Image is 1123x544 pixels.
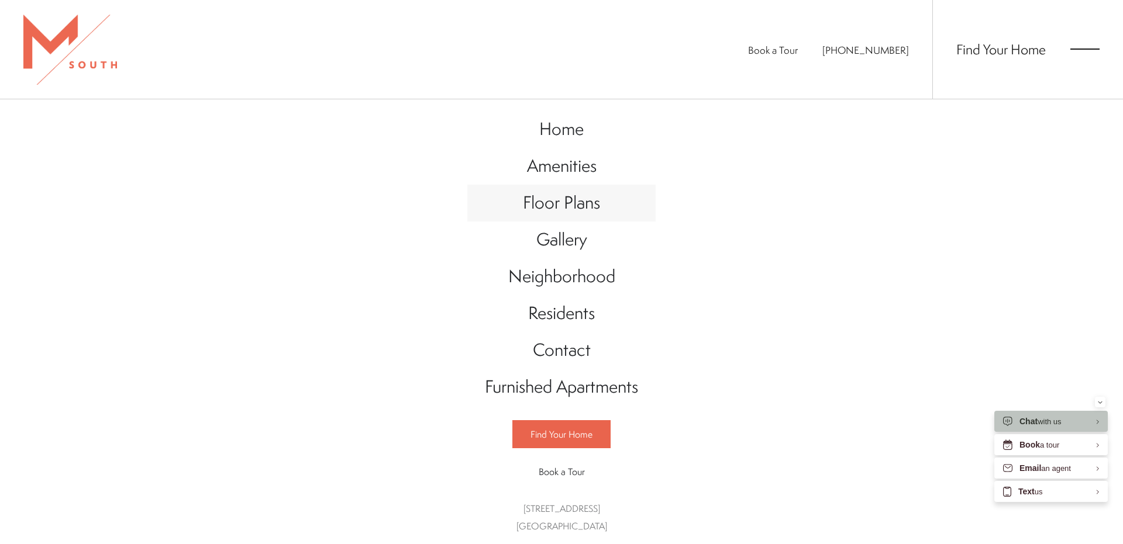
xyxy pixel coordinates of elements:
[485,375,638,399] span: Furnished Apartments
[467,221,656,258] a: Go to Gallery
[1070,44,1100,54] button: Open Menu
[467,295,656,332] a: Go to Residents
[822,43,909,57] span: [PHONE_NUMBER]
[467,111,656,148] a: Go to Home
[536,227,587,251] span: Gallery
[508,264,615,288] span: Neighborhood
[523,190,600,214] span: Floor Plans
[527,154,597,178] span: Amenities
[512,458,611,485] a: Book a Tour
[467,332,656,369] a: Go to Contact
[956,40,1046,58] a: Find Your Home
[23,15,117,85] img: MSouth
[467,185,656,221] a: Go to Floor Plans
[748,43,798,57] a: Book a Tour
[533,338,591,362] span: Contact
[531,428,592,441] span: Find Your Home
[539,117,584,141] span: Home
[822,43,909,57] a: Call Us at 813-570-8014
[512,420,611,448] a: Find Your Home
[539,465,585,478] span: Book a Tour
[516,502,607,532] a: Get Directions to 5110 South Manhattan Avenue Tampa, FL 33611
[467,258,656,295] a: Go to Neighborhood
[467,148,656,185] a: Go to Amenities
[528,301,595,325] span: Residents
[467,369,656,406] a: Go to Furnished Apartments (opens in a new tab)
